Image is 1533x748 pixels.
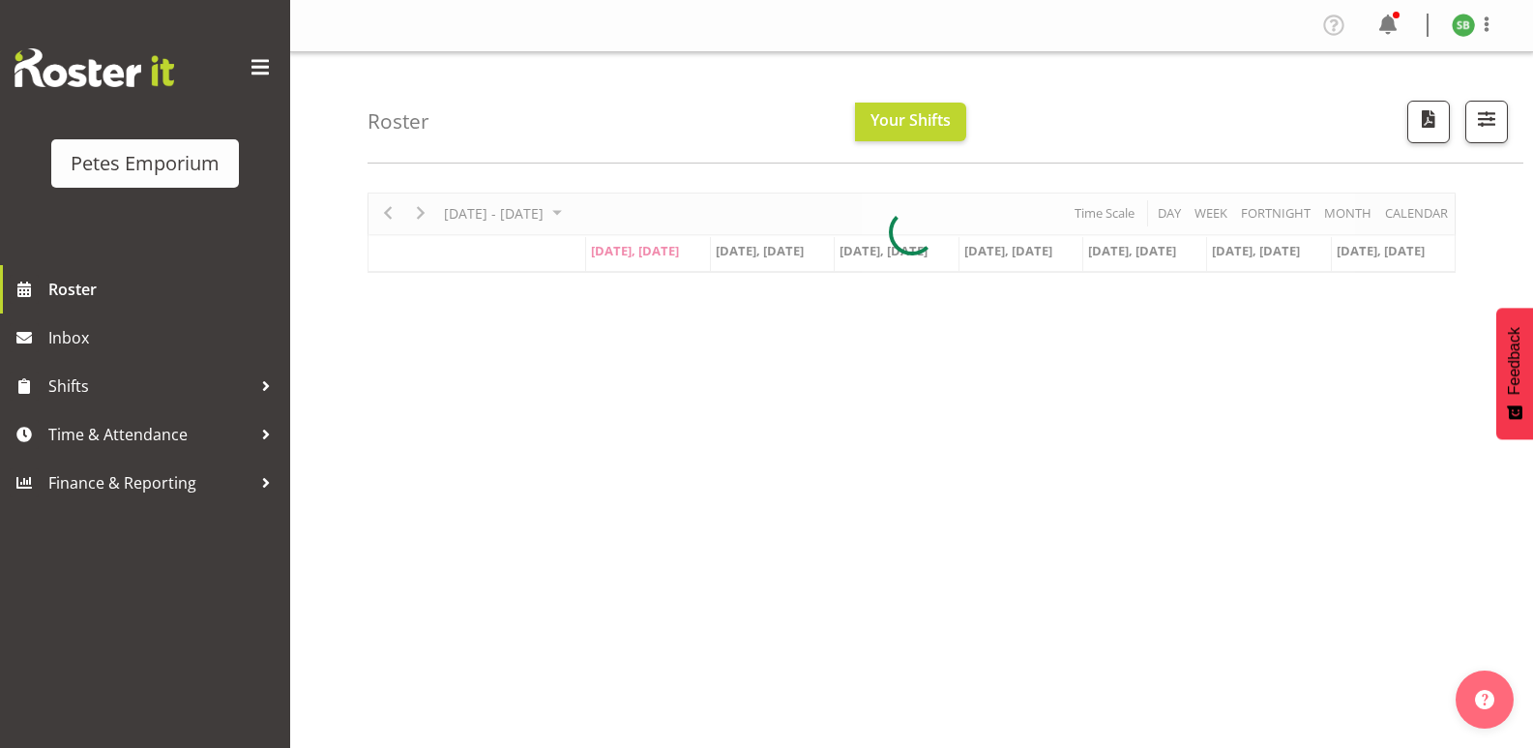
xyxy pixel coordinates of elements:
img: help-xxl-2.png [1475,690,1494,709]
span: Inbox [48,323,280,352]
img: Rosterit website logo [15,48,174,87]
span: Finance & Reporting [48,468,251,497]
button: Your Shifts [855,103,966,141]
span: Your Shifts [870,109,951,131]
div: Petes Emporium [71,149,220,178]
span: Shifts [48,372,251,401]
span: Feedback [1506,327,1523,395]
span: Roster [48,275,280,304]
button: Filter Shifts [1465,101,1508,143]
img: stephanie-burden9828.jpg [1452,14,1475,37]
button: Feedback - Show survey [1496,308,1533,439]
button: Download a PDF of the roster according to the set date range. [1407,101,1450,143]
span: Time & Attendance [48,420,251,449]
h4: Roster [368,110,429,133]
